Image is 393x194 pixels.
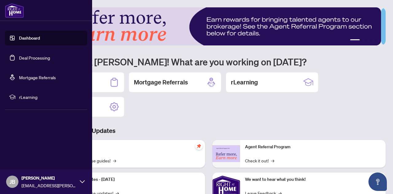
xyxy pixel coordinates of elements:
span: pushpin [195,142,203,150]
h2: Mortgage Referrals [134,78,188,87]
span: → [113,157,116,164]
h2: rLearning [231,78,258,87]
a: Mortgage Referrals [19,75,56,80]
p: Self-Help [64,144,200,150]
img: Agent Referral Program [212,145,240,162]
button: 1 [350,39,360,42]
button: 5 [377,39,379,42]
a: Check it out!→ [245,157,274,164]
span: [EMAIL_ADDRESS][PERSON_NAME][DOMAIN_NAME] [21,182,77,189]
span: JB [10,177,15,186]
span: rLearning [19,94,83,100]
button: Open asap [368,173,387,191]
p: Agent Referral Program [245,144,381,150]
img: logo [5,3,24,18]
button: 2 [362,39,365,42]
h3: Brokerage & Industry Updates [32,126,386,135]
p: We want to hear what you think! [245,176,381,183]
h1: Welcome back [PERSON_NAME]! What are you working on [DATE]? [32,56,386,68]
button: 4 [372,39,375,42]
a: Deal Processing [19,55,50,60]
span: → [271,157,274,164]
a: Dashboard [19,35,40,41]
span: [PERSON_NAME] [21,175,77,181]
button: 3 [367,39,370,42]
img: Slide 0 [32,7,381,45]
p: Platform Updates - [DATE] [64,176,200,183]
